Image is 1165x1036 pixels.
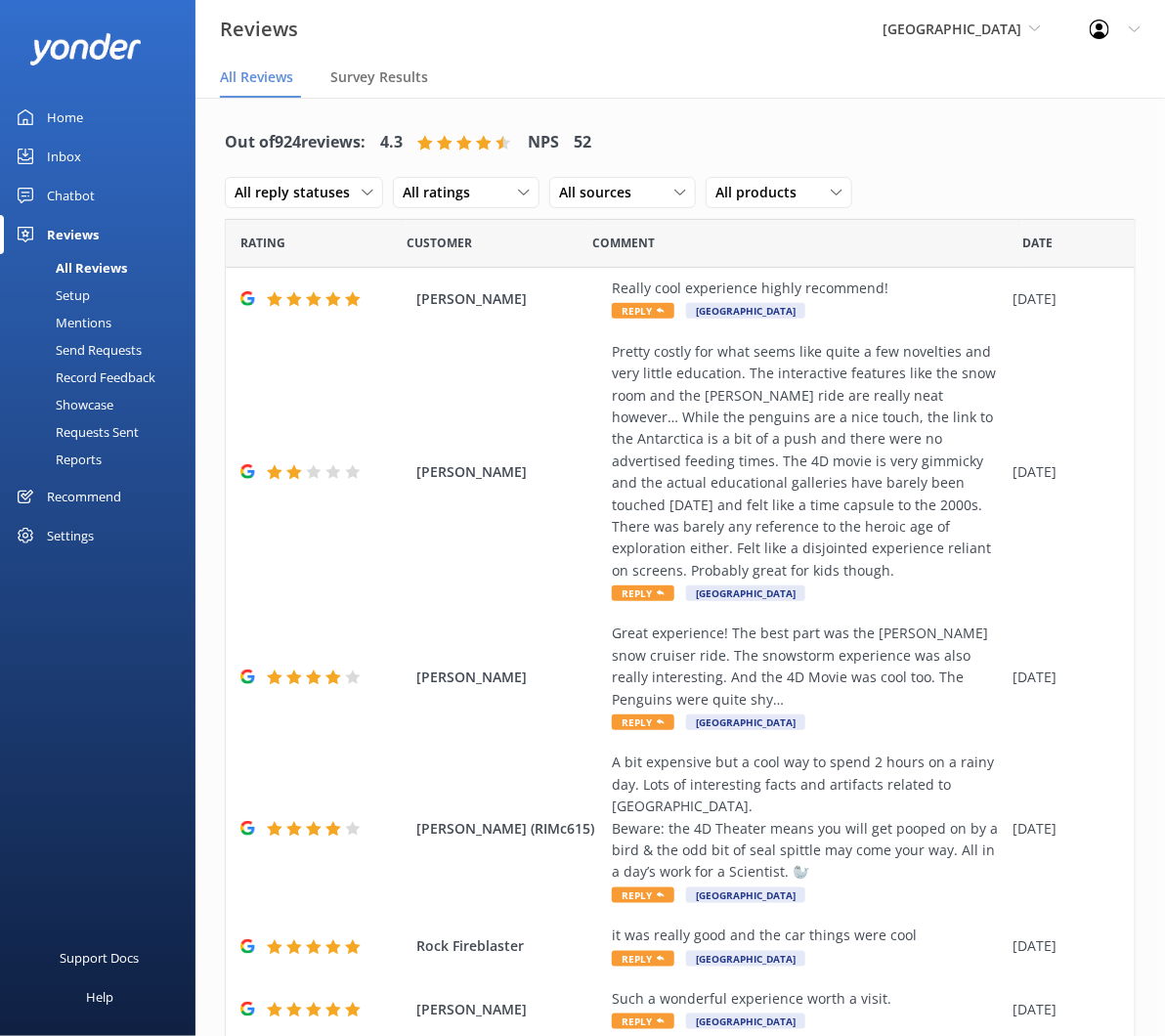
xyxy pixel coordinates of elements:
span: [GEOGRAPHIC_DATA] [686,585,805,601]
span: All reply statuses [235,182,362,203]
span: Reply [612,714,674,730]
span: [GEOGRAPHIC_DATA] [686,951,805,967]
span: Survey Results [330,67,428,87]
a: Requests Sent [12,418,195,446]
h4: NPS [528,130,559,155]
div: Inbox [47,137,81,176]
a: Reports [12,446,195,473]
span: Reply [612,951,674,967]
div: [DATE] [1013,288,1110,310]
a: Showcase [12,391,195,418]
span: Reply [612,1014,674,1029]
h4: Out of 924 reviews: [225,130,366,155]
div: Such a wonderful experience worth a visit. [612,988,1003,1010]
a: Record Feedback [12,364,195,391]
div: Mentions [12,309,111,336]
span: Date [1022,234,1053,252]
a: Setup [12,281,195,309]
div: [DATE] [1013,818,1110,840]
div: Really cool experience highly recommend! [612,278,1003,299]
h3: Reviews [220,14,298,45]
div: Showcase [12,391,113,418]
img: yonder-white-logo.png [29,33,142,65]
div: it was really good and the car things were cool [612,925,1003,946]
span: [PERSON_NAME] [416,667,602,688]
a: Send Requests [12,336,195,364]
div: All Reviews [12,254,127,281]
span: [PERSON_NAME] [416,999,602,1020]
div: Help [86,977,113,1016]
div: Send Requests [12,336,142,364]
span: [PERSON_NAME] [416,288,602,310]
div: Pretty costly for what seems like quite a few novelties and very little education. The interactiv... [612,341,1003,582]
span: [GEOGRAPHIC_DATA] [883,20,1021,38]
div: [DATE] [1013,999,1110,1020]
div: Reports [12,446,102,473]
span: Question [592,234,655,252]
span: All sources [559,182,643,203]
span: [GEOGRAPHIC_DATA] [686,887,805,903]
div: Settings [47,516,94,555]
span: All products [715,182,808,203]
a: Mentions [12,309,195,336]
span: Date [407,234,472,252]
div: Great experience! The best part was the [PERSON_NAME] snow cruiser ride. The snowstorm experience... [612,623,1003,711]
span: All Reviews [220,67,293,87]
div: Support Docs [61,938,140,977]
h4: 4.3 [380,130,403,155]
div: [DATE] [1013,935,1110,957]
span: [GEOGRAPHIC_DATA] [686,303,805,319]
div: [DATE] [1013,667,1110,688]
div: Setup [12,281,90,309]
span: Reply [612,585,674,601]
span: Reply [612,887,674,903]
span: All ratings [403,182,482,203]
div: [DATE] [1013,461,1110,483]
div: Record Feedback [12,364,155,391]
div: Recommend [47,477,121,516]
span: [PERSON_NAME] [416,461,602,483]
span: Reply [612,303,674,319]
a: All Reviews [12,254,195,281]
h4: 52 [574,130,591,155]
span: [PERSON_NAME] (RIMc615) [416,818,602,840]
span: Date [240,234,285,252]
span: [GEOGRAPHIC_DATA] [686,714,805,730]
div: Chatbot [47,176,95,215]
span: Rock Fireblaster [416,935,602,957]
div: A bit expensive but a cool way to spend 2 hours on a rainy day. Lots of interesting facts and art... [612,752,1003,883]
div: Reviews [47,215,99,254]
span: [GEOGRAPHIC_DATA] [686,1014,805,1029]
div: Home [47,98,83,137]
div: Requests Sent [12,418,139,446]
